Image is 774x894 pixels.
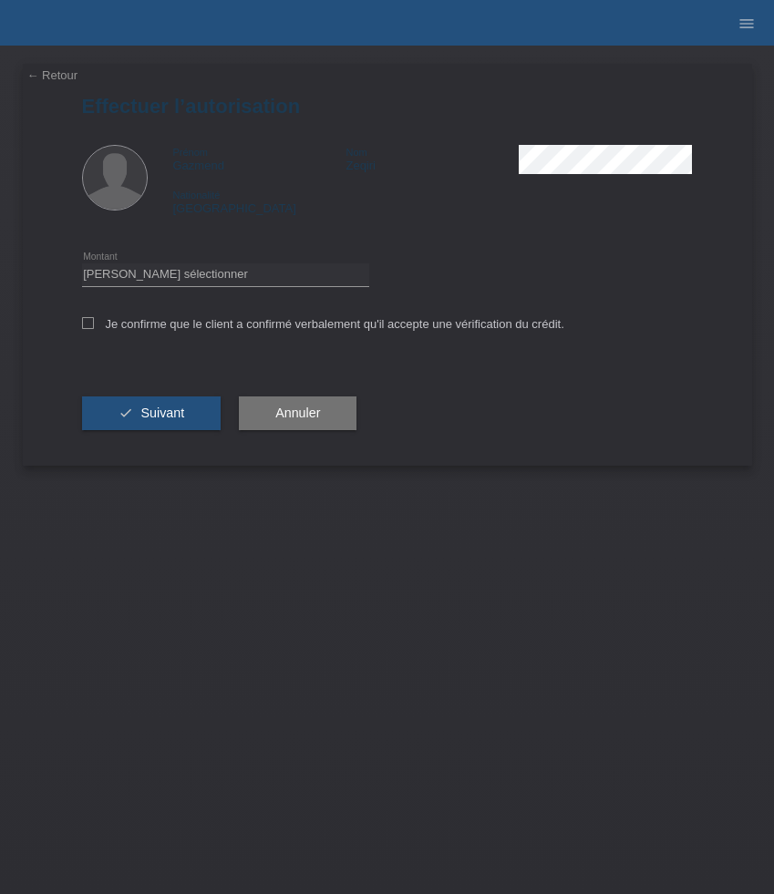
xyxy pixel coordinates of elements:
[140,406,184,420] span: Suivant
[173,147,209,158] span: Prénom
[82,396,222,431] button: check Suivant
[275,406,320,420] span: Annuler
[738,15,756,33] i: menu
[82,317,564,331] label: Je confirme que le client a confirmé verbalement qu'il accepte une vérification du crédit.
[82,95,693,118] h1: Effectuer l’autorisation
[239,396,356,431] button: Annuler
[119,406,133,420] i: check
[173,188,346,215] div: [GEOGRAPHIC_DATA]
[728,17,765,28] a: menu
[27,68,78,82] a: ← Retour
[346,145,519,172] div: Zeqiri
[346,147,366,158] span: Nom
[173,190,221,200] span: Nationalité
[173,145,346,172] div: Gazmend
